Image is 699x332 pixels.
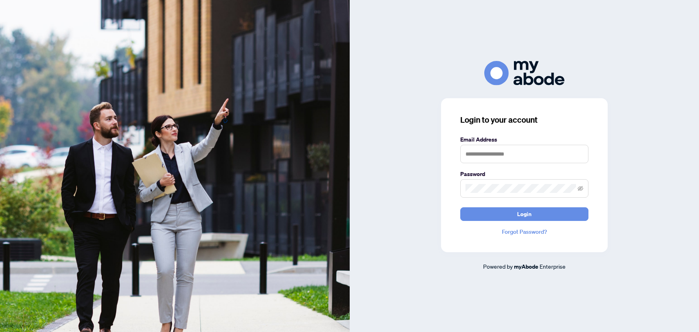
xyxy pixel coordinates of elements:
label: Email Address [460,135,588,144]
label: Password [460,170,588,178]
span: Login [517,208,532,221]
img: ma-logo [484,61,564,85]
a: myAbode [514,262,538,271]
span: Enterprise [540,263,566,270]
span: eye-invisible [578,186,583,191]
span: Powered by [483,263,513,270]
a: Forgot Password? [460,227,588,236]
h3: Login to your account [460,114,588,126]
button: Login [460,207,588,221]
